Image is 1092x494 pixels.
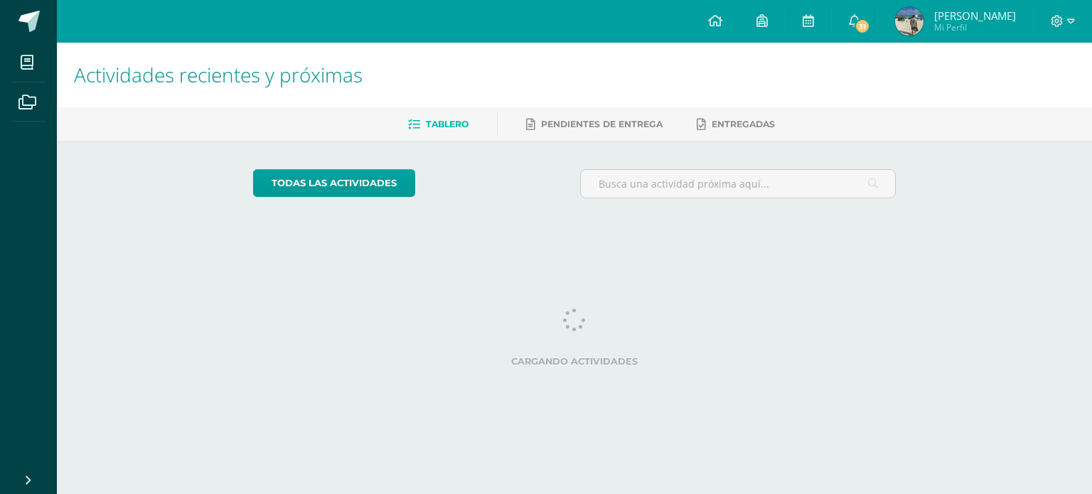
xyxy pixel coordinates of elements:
[253,169,415,197] a: todas las Actividades
[408,113,469,136] a: Tablero
[712,119,775,129] span: Entregadas
[541,119,663,129] span: Pendientes de entrega
[253,356,896,367] label: Cargando actividades
[855,18,870,34] span: 31
[74,61,363,88] span: Actividades recientes y próximas
[697,113,775,136] a: Entregadas
[581,170,896,198] input: Busca una actividad próxima aquí...
[526,113,663,136] a: Pendientes de entrega
[895,7,924,36] img: ec8bae89d783e9d72b845469984c39ba.png
[934,21,1016,33] span: Mi Perfil
[426,119,469,129] span: Tablero
[934,9,1016,23] span: [PERSON_NAME]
